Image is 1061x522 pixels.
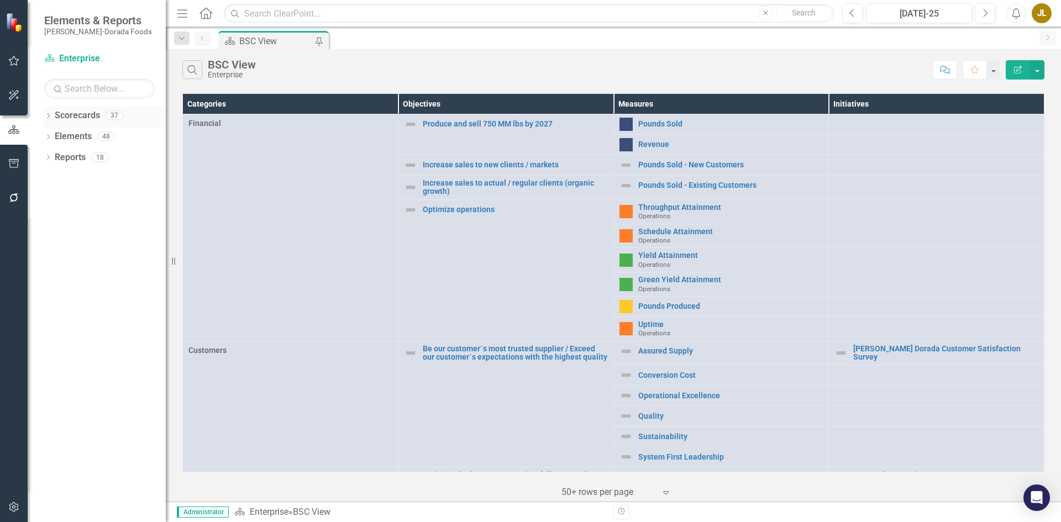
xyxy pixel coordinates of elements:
div: Open Intercom Messenger [1023,484,1050,511]
a: Produce and sell 750 MM lbs by 2027 [423,120,608,128]
img: Above Target [619,254,633,267]
a: Pounds Produced [638,302,823,310]
div: 48 [97,132,115,141]
a: Conversion Cost [638,371,823,379]
td: Double-Click to Edit Right Click for Context Menu [613,272,829,297]
span: Operations [638,236,670,244]
td: Double-Click to Edit Right Click for Context Menu [613,296,829,317]
td: Double-Click to Edit Right Click for Context Menu [398,176,613,200]
td: Double-Click to Edit Right Click for Context Menu [613,341,829,365]
span: Processes [188,471,392,482]
span: Operations [638,285,670,293]
img: Not Defined [619,389,633,402]
img: Warning [619,205,633,218]
td: Double-Click to Edit Right Click for Context Menu [829,467,1044,500]
img: No Information [619,138,633,151]
a: Pounds Sold - New Customers [638,161,823,169]
div: » [234,506,605,519]
td: Double-Click to Edit Right Click for Context Menu [398,155,613,176]
td: Double-Click to Edit Right Click for Context Menu [613,426,829,447]
img: No Information [619,118,633,131]
td: Double-Click to Edit Right Click for Context Menu [613,365,829,386]
img: Not Defined [834,346,848,360]
div: Enterprise [208,71,256,79]
td: Double-Click to Edit Right Click for Context Menu [829,341,1044,365]
span: Operations [638,329,670,337]
img: Not Defined [619,159,633,172]
span: Administrator [177,507,229,518]
img: ClearPoint Strategy [6,13,25,32]
span: Search [792,8,816,17]
td: Double-Click to Edit Right Click for Context Menu [613,406,829,426]
div: JL [1032,3,1052,23]
img: Caution [619,300,633,313]
div: [DATE]-25 [870,7,968,20]
a: Schedule Attainment [638,228,823,236]
span: Operations [638,261,670,268]
a: SPC Implementation [853,471,1038,479]
td: Double-Click to Edit Right Click for Context Menu [398,341,613,467]
a: Assured Supply [638,347,823,355]
a: Reports [55,151,86,164]
img: Not Defined [619,450,633,463]
a: Increase sales to new clients / markets [423,161,608,169]
td: Double-Click to Edit Right Click for Context Menu [398,199,613,341]
a: Uptime [638,320,823,329]
img: Not Defined [619,430,633,443]
td: Double-Click to Edit Right Click for Context Menu [398,467,613,500]
button: [DATE]-25 [866,3,972,23]
td: Double-Click to Edit Right Click for Context Menu [613,447,829,467]
a: Quality [638,412,823,420]
a: [PERSON_NAME] Dorada Customer Satisfaction Survey [853,345,1038,362]
img: Not Defined [619,345,633,358]
img: Not Defined [404,118,417,131]
div: BSC View [293,507,330,517]
img: Not Defined [404,203,417,217]
a: System First Leadership [638,453,823,461]
img: Above Target [619,278,633,291]
img: Not Defined [619,179,633,192]
a: Increase sales to actual / regular clients (organic growth) [423,179,608,196]
img: Not Defined [619,368,633,382]
a: Elements [55,130,92,143]
a: Optimize deployment, execution, follow up and continuous improvement across all areas and functions [423,471,608,496]
a: Pounds Sold [638,120,823,128]
td: Double-Click to Edit Right Click for Context Menu [613,135,829,155]
a: Operational Excellence [638,392,823,400]
span: Elements & Reports [44,14,152,27]
a: Throughput Attainment [638,203,823,212]
div: 37 [106,111,123,120]
td: Double-Click to Edit [183,341,398,467]
a: Optimize operations [423,205,608,214]
img: Not Defined [404,181,417,194]
a: Revenue [638,140,823,149]
td: Double-Click to Edit Right Click for Context Menu [613,176,829,200]
img: Warning [619,229,633,242]
div: BSC View [208,59,256,71]
td: Double-Click to Edit Right Click for Context Menu [613,317,829,341]
a: Scorecards [55,109,100,122]
img: Not Defined [619,409,633,423]
td: Double-Click to Edit Right Click for Context Menu [613,224,829,248]
span: Financial [188,118,392,129]
img: Warning [619,322,633,335]
td: Double-Click to Edit Right Click for Context Menu [613,386,829,406]
td: Double-Click to Edit [183,114,398,341]
div: 18 [91,152,109,162]
a: Pounds Sold - Existing Customers [638,181,823,189]
a: Green Yield Attainment [638,276,823,284]
td: Double-Click to Edit Right Click for Context Menu [398,114,613,155]
a: Sustainability [638,433,823,441]
td: Double-Click to Edit Right Click for Context Menu [613,114,829,135]
small: [PERSON_NAME]-Dorada Foods [44,27,152,36]
a: Enterprise [44,52,155,65]
span: Customers [188,345,392,356]
a: Enterprise [250,507,288,517]
td: Double-Click to Edit Right Click for Context Menu [613,155,829,176]
input: Search ClearPoint... [224,4,834,23]
td: Double-Click to Edit Right Click for Context Menu [613,248,829,272]
span: Operations [638,212,670,220]
div: BSC View [239,34,312,48]
input: Search Below... [44,79,155,98]
a: Be our customer´s most trusted supplier / Exceed our customer´s expectations with the highest qua... [423,345,608,362]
